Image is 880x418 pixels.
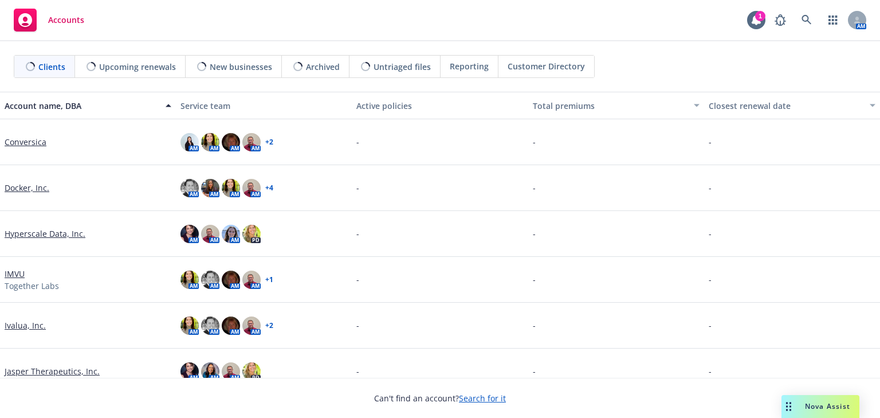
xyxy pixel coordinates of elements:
[180,271,199,289] img: photo
[709,100,863,112] div: Closest renewal date
[533,100,687,112] div: Total premiums
[5,268,25,280] a: IMVU
[356,100,523,112] div: Active policies
[5,136,46,148] a: Conversica
[781,395,796,418] div: Drag to move
[450,60,489,72] span: Reporting
[704,92,880,119] button: Closest renewal date
[222,317,240,335] img: photo
[99,61,176,73] span: Upcoming renewals
[533,228,536,240] span: -
[38,61,65,73] span: Clients
[356,319,359,331] span: -
[222,179,240,197] img: photo
[222,225,240,243] img: photo
[805,401,850,411] span: Nova Assist
[528,92,704,119] button: Total premiums
[242,133,261,151] img: photo
[180,179,199,197] img: photo
[533,182,536,194] span: -
[180,133,199,151] img: photo
[356,228,359,240] span: -
[5,182,49,194] a: Docker, Inc.
[508,60,585,72] span: Customer Directory
[265,139,273,146] a: + 2
[5,280,59,292] span: Together Labs
[533,365,536,377] span: -
[201,317,219,335] img: photo
[709,182,712,194] span: -
[709,365,712,377] span: -
[180,100,347,112] div: Service team
[769,9,792,32] a: Report a Bug
[374,392,506,404] span: Can't find an account?
[265,276,273,283] a: + 1
[352,92,528,119] button: Active policies
[822,9,844,32] a: Switch app
[5,228,85,240] a: Hyperscale Data, Inc.
[242,225,261,243] img: photo
[222,362,240,381] img: photo
[180,362,199,381] img: photo
[242,271,261,289] img: photo
[176,92,352,119] button: Service team
[356,274,359,286] span: -
[374,61,431,73] span: Untriaged files
[242,317,261,335] img: photo
[210,61,272,73] span: New businesses
[709,319,712,331] span: -
[533,274,536,286] span: -
[265,185,273,192] a: + 4
[356,136,359,148] span: -
[180,317,199,335] img: photo
[242,179,261,197] img: photo
[533,136,536,148] span: -
[201,133,219,151] img: photo
[242,362,261,381] img: photo
[709,228,712,240] span: -
[5,319,46,331] a: Ivalua, Inc.
[533,319,536,331] span: -
[306,61,340,73] span: Archived
[201,362,219,381] img: photo
[5,365,100,377] a: Jasper Therapeutics, Inc.
[459,393,506,404] a: Search for it
[222,271,240,289] img: photo
[5,100,159,112] div: Account name, DBA
[709,274,712,286] span: -
[180,225,199,243] img: photo
[48,15,84,25] span: Accounts
[265,322,273,329] a: + 2
[201,271,219,289] img: photo
[781,395,859,418] button: Nova Assist
[201,225,219,243] img: photo
[201,179,219,197] img: photo
[795,9,818,32] a: Search
[709,136,712,148] span: -
[356,365,359,377] span: -
[9,4,89,36] a: Accounts
[755,11,765,21] div: 1
[356,182,359,194] span: -
[222,133,240,151] img: photo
